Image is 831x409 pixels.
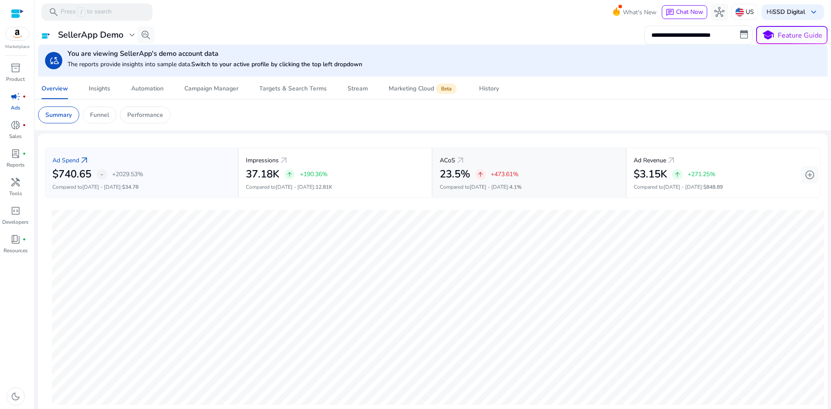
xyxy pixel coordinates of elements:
[300,171,328,177] p: +190.36%
[61,7,112,17] p: Press to search
[131,86,164,92] div: Automation
[10,177,21,187] span: handyman
[808,7,819,17] span: keyboard_arrow_down
[10,148,21,159] span: lab_profile
[674,171,681,178] span: arrow_upward
[122,184,138,190] span: $34.78
[52,183,231,191] p: Compared to :
[6,75,25,83] p: Product
[714,7,725,17] span: hub
[703,184,723,190] span: $848.89
[90,110,109,119] p: Funnel
[688,171,715,177] p: +271.25%
[68,50,362,58] h4: You are viewing SellerApp's demo account data
[42,86,68,92] div: Overview
[10,63,21,73] span: inventory_2
[2,218,29,226] p: Developers
[389,85,458,92] div: Marketing Cloud
[45,110,72,119] p: Summary
[455,155,466,166] a: arrow_outward
[141,30,151,40] span: search_insights
[137,26,155,44] button: search_insights
[23,152,26,155] span: fiber_manual_record
[801,166,818,184] button: add_circle
[3,247,28,254] p: Resources
[112,171,143,177] p: +2029.53%
[662,5,707,19] button: chatChat Now
[279,155,289,166] a: arrow_outward
[48,7,59,17] span: search
[778,30,822,41] p: Feature Guide
[746,4,754,19] p: US
[184,86,238,92] div: Campaign Manager
[246,183,425,191] p: Compared to :
[191,60,362,68] b: Switch to your active profile by clicking the top left dropdown
[440,156,455,165] p: ACoS
[246,168,279,180] h2: 37.18K
[509,184,522,190] span: 4.1%
[286,171,293,178] span: arrow_upward
[23,123,26,127] span: fiber_manual_record
[10,206,21,216] span: code_blocks
[634,168,667,180] h2: $3.15K
[440,183,618,191] p: Compared to :
[52,156,79,165] p: Ad Spend
[664,184,702,190] span: [DATE] - [DATE]
[276,184,314,190] span: [DATE] - [DATE]
[9,190,22,197] p: Tools
[100,169,103,180] span: -
[10,120,21,130] span: donut_small
[440,168,470,180] h2: 23.5%
[89,86,110,92] div: Insights
[470,184,508,190] span: [DATE] - [DATE]
[711,3,728,21] button: hub
[805,170,815,180] span: add_circle
[127,110,163,119] p: Performance
[10,91,21,102] span: campaign
[23,95,26,98] span: fiber_manual_record
[666,8,674,17] span: chat
[23,238,26,241] span: fiber_manual_record
[735,8,744,16] img: us.svg
[623,5,657,20] span: What's New
[767,9,805,15] p: Hi
[82,184,121,190] span: [DATE] - [DATE]
[316,184,332,190] span: 12.81K
[756,26,828,44] button: schoolFeature Guide
[666,155,676,166] a: arrow_outward
[773,8,805,16] b: SSD Digital
[6,161,25,169] p: Reports
[762,29,774,42] span: school
[11,104,20,112] p: Ads
[9,132,22,140] p: Sales
[246,156,279,165] p: Impressions
[10,234,21,245] span: book_4
[10,391,21,402] span: dark_mode
[48,55,59,66] span: cloud_sync
[52,168,91,180] h2: $740.65
[77,7,85,17] span: /
[259,86,327,92] div: Targets & Search Terms
[68,60,362,69] p: The reports provide insights into sample data.
[477,171,484,178] span: arrow_upward
[436,84,457,94] span: Beta
[491,171,519,177] p: +473.61%
[79,155,90,166] a: arrow_outward
[5,44,29,50] p: Marketplace
[6,27,29,40] img: amazon.svg
[348,86,368,92] div: Stream
[634,183,813,191] p: Compared to :
[58,30,123,40] h3: SellerApp Demo
[479,86,499,92] div: History
[634,156,666,165] p: Ad Revenue
[676,8,703,16] span: Chat Now
[127,30,137,40] span: expand_more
